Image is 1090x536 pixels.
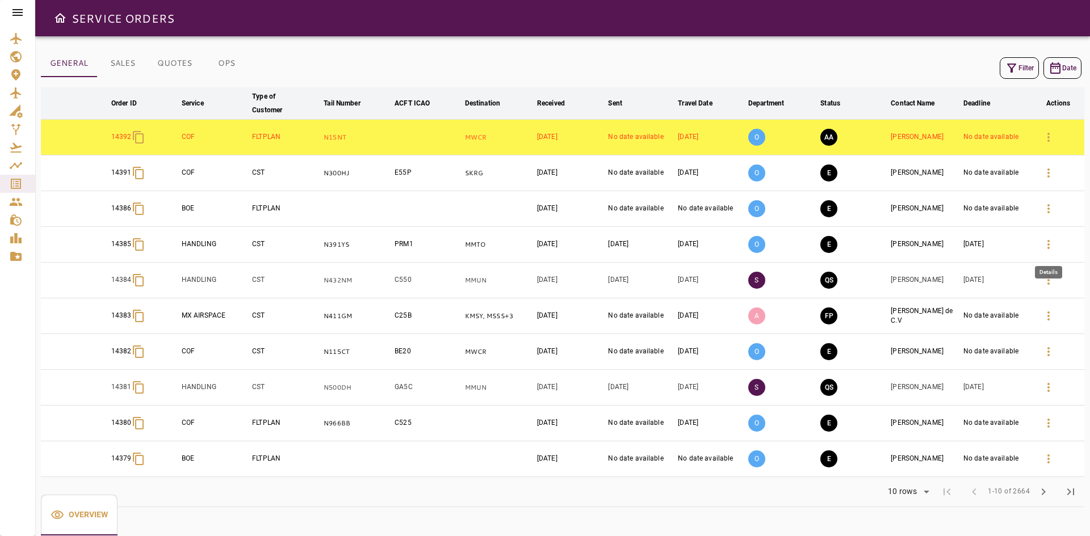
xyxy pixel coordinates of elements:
[179,298,250,334] td: MX AIRSPACE
[1035,195,1062,222] button: Details
[888,263,961,298] td: [PERSON_NAME]
[748,96,784,110] div: Department
[933,478,961,505] span: First Page
[1035,267,1062,294] button: Details
[820,450,837,467] button: EXECUTION
[535,263,606,298] td: [DATE]
[820,236,837,253] button: EXECUTION
[820,164,837,182] button: EXECUTION
[465,276,533,285] p: MMUN
[250,298,321,334] td: CST
[465,133,533,142] p: MWCR
[465,383,533,392] p: MMUN
[676,441,746,477] td: No date available
[606,120,676,155] td: No date available
[324,96,360,110] div: Tail Number
[535,370,606,406] td: [DATE]
[324,96,375,110] span: Tail Number
[748,272,765,289] p: S
[182,96,219,110] span: Service
[676,298,746,334] td: [DATE]
[1035,338,1062,365] button: Details
[988,486,1030,497] span: 1-10 of 2664
[392,263,462,298] td: C550
[888,120,961,155] td: [PERSON_NAME]
[881,483,933,500] div: 10 rows
[1000,57,1039,79] button: Filter
[1037,485,1050,499] span: chevron_right
[465,168,533,178] p: SKRG
[888,370,961,406] td: [PERSON_NAME]
[888,406,961,441] td: [PERSON_NAME]
[324,168,390,178] p: N300HJ
[324,311,390,321] p: N411GM
[179,227,250,263] td: HANDLING
[961,298,1032,334] td: No date available
[748,415,765,432] p: O
[820,379,837,396] button: QUOTE SENT
[888,334,961,370] td: [PERSON_NAME]
[395,96,445,110] span: ACFT ICAO
[535,227,606,263] td: [DATE]
[885,487,920,496] div: 10 rows
[250,441,321,477] td: FLTPLAN
[252,90,304,117] div: Type of Customer
[72,9,174,27] h6: SERVICE ORDERS
[748,307,765,324] p: A
[465,96,515,110] span: Destination
[891,96,934,110] div: Contact Name
[961,334,1032,370] td: No date available
[748,96,799,110] span: Department
[608,96,622,110] div: Sent
[250,370,321,406] td: CST
[465,240,533,250] p: MMTO
[676,370,746,406] td: [DATE]
[392,370,462,406] td: GA5C
[111,96,137,110] div: Order ID
[961,120,1032,155] td: No date available
[606,370,676,406] td: [DATE]
[748,379,765,396] p: S
[252,90,319,117] span: Type of Customer
[324,276,390,285] p: N432NM
[392,227,462,263] td: PRM1
[179,191,250,227] td: BOE
[820,272,837,289] button: QUOTE SENT
[748,200,765,217] p: O
[820,129,837,146] button: AWAITING ASSIGNMENT
[676,263,746,298] td: [DATE]
[324,133,390,142] p: N15NT
[111,311,132,320] p: 14383
[1030,478,1057,505] span: Next Page
[606,298,676,334] td: No date available
[820,96,855,110] span: Status
[49,7,72,29] button: Open drawer
[1035,302,1062,330] button: Details
[676,155,746,191] td: [DATE]
[111,204,132,213] p: 14386
[535,441,606,477] td: [DATE]
[201,50,252,77] button: OPS
[535,155,606,191] td: [DATE]
[888,191,961,227] td: [PERSON_NAME]
[179,263,250,298] td: HANDLING
[537,96,565,110] div: Received
[606,155,676,191] td: No date available
[1064,485,1078,499] span: last_page
[537,96,580,110] span: Received
[1035,159,1062,187] button: Details
[41,50,97,77] button: GENERAL
[535,298,606,334] td: [DATE]
[250,155,321,191] td: CST
[1035,445,1062,472] button: Details
[961,478,988,505] span: Previous Page
[179,155,250,191] td: COF
[111,347,132,356] p: 14382
[961,263,1032,298] td: [DATE]
[676,406,746,441] td: [DATE]
[888,227,961,263] td: [PERSON_NAME]
[961,441,1032,477] td: No date available
[179,441,250,477] td: BOE
[111,454,132,463] p: 14379
[250,263,321,298] td: CST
